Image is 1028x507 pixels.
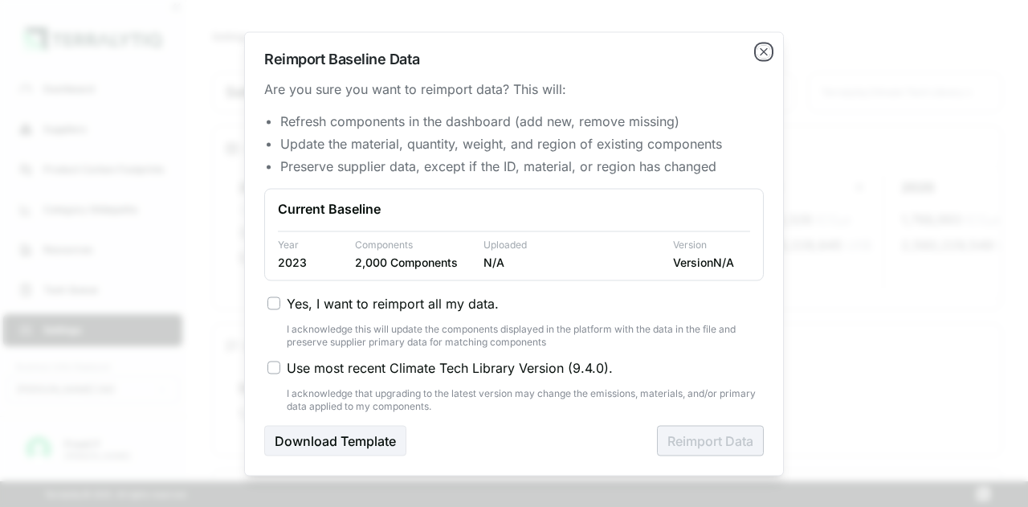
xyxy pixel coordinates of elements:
div: Current Baseline [278,198,750,218]
div: I acknowledge that upgrading to the latest version may change the emissions, materials, and/or pr... [287,386,764,412]
div: Version [673,238,750,251]
li: Preserve supplier data, except if the ID, material, or region has changed [280,156,764,175]
span: Use most recent Climate Tech Library Version ( 9.4.0 ). [287,358,613,377]
li: Refresh components in the dashboard (add new, remove missing) [280,111,764,130]
div: Year [278,238,342,251]
div: Version N/A [673,254,750,270]
div: Uploaded [483,238,660,251]
button: Yes, I want to reimport all my data. [267,296,280,309]
div: Are you sure you want to reimport data? This will: [264,79,764,98]
button: Use most recent Climate Tech Library Version (9.4.0). [267,361,280,374]
button: Download Template [264,425,406,456]
span: Yes, I want to reimport all my data. [287,293,499,313]
div: I acknowledge this will update the components displayed in the platform with the data in the file... [287,322,764,348]
div: N/A [483,254,660,270]
div: 2,000 Components [355,254,471,270]
div: 2023 [278,254,342,270]
div: Components [355,238,471,251]
h2: Reimport Baseline Data [264,51,764,66]
li: Update the material, quantity, weight, and region of existing components [280,133,764,153]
